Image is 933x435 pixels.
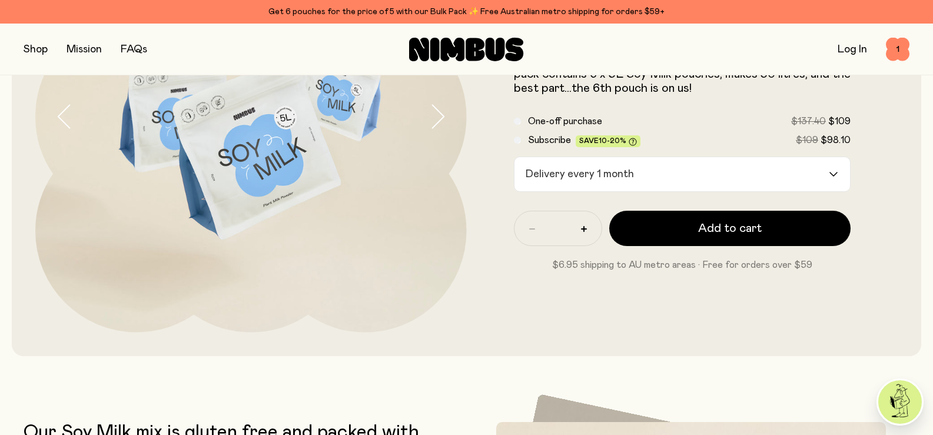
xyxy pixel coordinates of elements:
span: One-off purchase [528,117,602,126]
a: Mission [67,44,102,55]
input: Search for option [639,157,828,191]
p: $6.95 shipping to AU metro areas · Free for orders over $59 [514,258,851,272]
button: Add to cart [609,211,851,246]
span: Delivery every 1 month [523,157,638,191]
img: agent [878,380,922,424]
span: Subscribe [528,135,571,145]
div: Search for option [514,157,851,192]
span: $98.10 [821,135,851,145]
span: Add to cart [698,220,762,237]
span: $137.40 [791,117,826,126]
a: Log In [838,44,867,55]
span: $109 [796,135,818,145]
span: 10-20% [599,137,626,144]
span: Save [579,137,637,146]
a: FAQs [121,44,147,55]
span: $109 [828,117,851,126]
div: Get 6 pouches for the price of 5 with our Bulk Pack ✨ Free Australian metro shipping for orders $59+ [24,5,909,19]
button: 1 [886,38,909,61]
